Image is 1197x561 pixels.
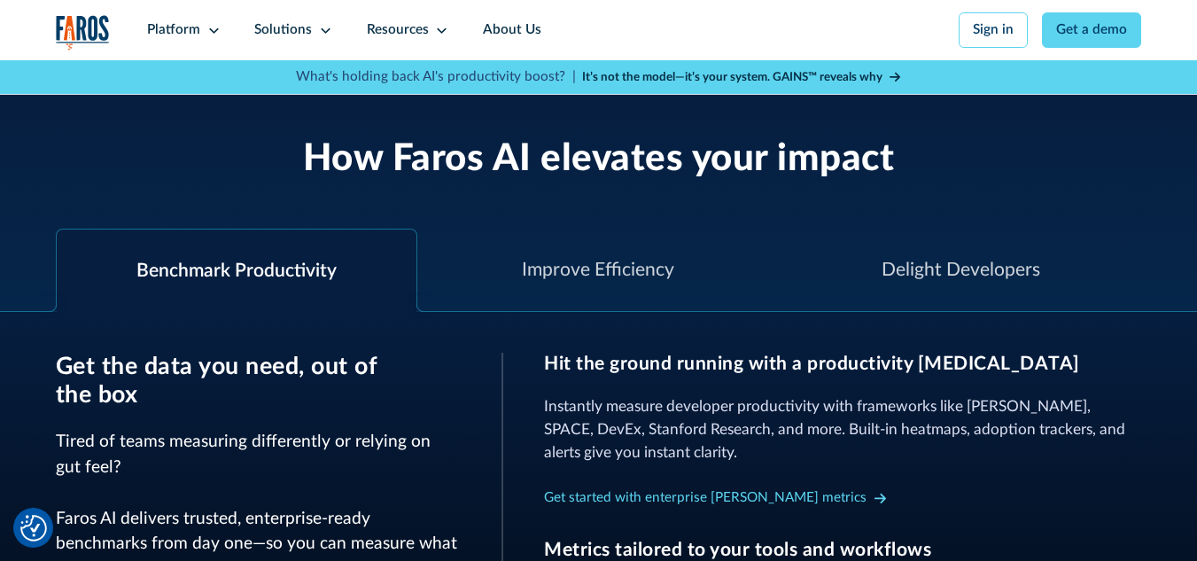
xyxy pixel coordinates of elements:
[544,488,867,509] div: Get started with enterprise [PERSON_NAME] metrics
[20,515,47,542] button: Cookie Settings
[544,485,887,512] a: Get started with enterprise [PERSON_NAME] metrics
[56,15,110,51] a: home
[20,515,47,542] img: Revisit consent button
[56,15,110,51] img: Logo of the analytics and reporting company Faros.
[544,353,1141,375] h3: Hit the ground running with a productivity [MEDICAL_DATA]
[136,257,337,285] div: Benchmark Productivity
[544,395,1141,464] p: Instantly measure developer productivity with frameworks like [PERSON_NAME], SPACE, DevEx, Stanfo...
[959,12,1029,48] a: Sign in
[1042,12,1142,48] a: Get a demo
[582,68,901,86] a: It’s not the model—it’s your system. GAINS™ reveals why
[882,256,1040,284] div: Delight Developers
[367,20,429,41] div: Resources
[582,71,882,83] strong: It’s not the model—it’s your system. GAINS™ reveals why
[147,20,200,41] div: Platform
[254,20,312,41] div: Solutions
[544,539,1141,561] h3: Metrics tailored to your tools and workflows
[303,136,895,182] h2: How Faros AI elevates your impact
[522,256,674,284] div: Improve Efficiency
[296,67,576,88] p: What's holding back AI's productivity boost? |
[56,353,462,409] h3: Get the data you need, out of the box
